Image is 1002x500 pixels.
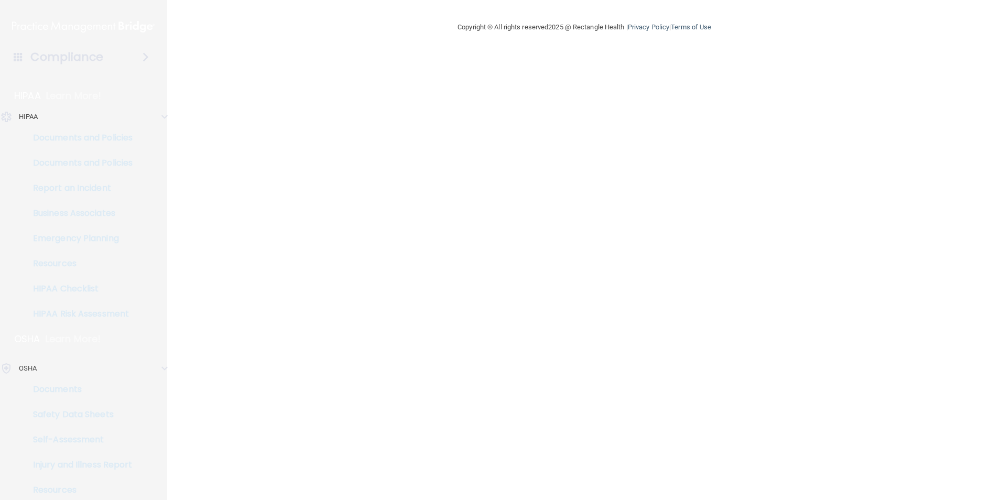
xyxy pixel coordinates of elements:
[7,460,150,470] p: Injury and Illness Report
[30,50,103,64] h4: Compliance
[7,485,150,495] p: Resources
[7,258,150,269] p: Resources
[393,10,776,44] div: Copyright © All rights reserved 2025 @ Rectangle Health | |
[7,309,150,319] p: HIPAA Risk Assessment
[19,111,38,123] p: HIPAA
[7,133,150,143] p: Documents and Policies
[46,333,101,345] p: Learn More!
[19,362,37,375] p: OSHA
[7,208,150,219] p: Business Associates
[7,233,150,244] p: Emergency Planning
[7,183,150,193] p: Report an Incident
[46,90,102,102] p: Learn More!
[7,434,150,445] p: Self-Assessment
[7,158,150,168] p: Documents and Policies
[671,23,711,31] a: Terms of Use
[628,23,669,31] a: Privacy Policy
[14,333,40,345] p: OSHA
[7,284,150,294] p: HIPAA Checklist
[12,16,155,37] img: PMB logo
[14,90,41,102] p: HIPAA
[7,409,150,420] p: Safety Data Sheets
[7,384,150,395] p: Documents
